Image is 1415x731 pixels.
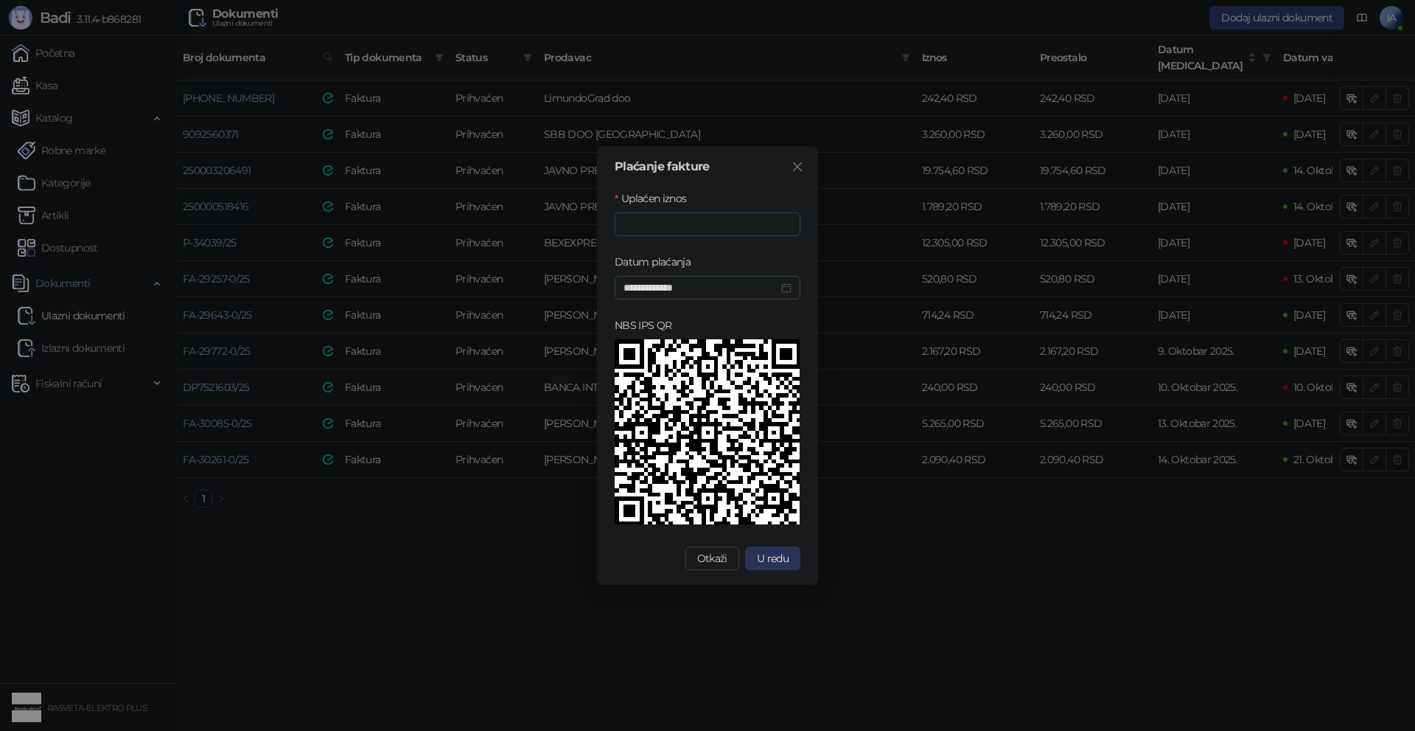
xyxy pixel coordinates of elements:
span: Zatvori [786,161,809,173]
button: U redu [745,547,800,570]
input: Datum plaćanja [623,280,778,296]
input: Uplaćen iznos [615,213,800,235]
label: Datum plaćanja [615,254,699,270]
div: Plaćanje fakture [615,161,800,173]
button: Close [786,155,809,179]
span: close [792,161,803,173]
img: NBS IPS QR Kod [615,339,800,524]
span: Otkaži [697,552,727,565]
span: U redu [757,552,789,565]
label: Uplaćen iznos [615,190,696,207]
label: NBS IPS QR [615,317,681,333]
button: Otkaži [685,547,739,570]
